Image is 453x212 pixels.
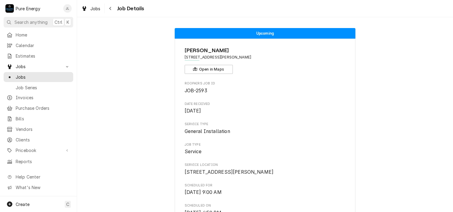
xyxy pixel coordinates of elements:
span: Help Center [16,174,70,180]
span: What's New [16,184,70,191]
button: Navigate back [106,4,115,13]
span: Job Series [16,84,70,91]
div: Service Type [185,122,346,135]
div: P [5,4,14,13]
div: Pure Energy [16,5,40,12]
span: K [67,19,69,25]
span: Name [185,46,346,55]
div: Roopairs Job ID [185,81,346,94]
span: Calendar [16,42,70,49]
span: Scheduled On [185,203,346,208]
a: Purchase Orders [4,103,73,113]
span: JOB-2593 [185,88,207,93]
a: Vendors [4,124,73,134]
div: JL [63,4,72,13]
a: Home [4,30,73,40]
span: Service [185,149,202,154]
span: Clients [16,137,70,143]
span: Vendors [16,126,70,132]
div: Status [175,28,355,39]
button: Open in Maps [185,65,233,74]
a: Go to Jobs [4,62,73,71]
span: General Installation [185,128,230,134]
a: Calendar [4,40,73,50]
button: Search anythingCtrlK [4,17,73,27]
span: Search anything [14,19,48,25]
a: Go to What's New [4,182,73,192]
span: Estimates [16,53,70,59]
div: Service Location [185,163,346,176]
span: Home [16,32,70,38]
span: [DATE] 9:00 AM [185,189,222,195]
a: Invoices [4,93,73,103]
a: Go to Pricebook [4,145,73,155]
div: Date Received [185,102,346,115]
span: Job Type [185,142,346,147]
a: Reports [4,157,73,166]
a: Job Series [4,83,73,93]
span: Jobs [16,63,61,70]
span: Upcoming [256,31,274,35]
span: Ctrl [55,19,62,25]
a: Go to Help Center [4,172,73,182]
span: Jobs [16,74,70,80]
a: Estimates [4,51,73,61]
span: Reports [16,158,70,165]
span: Address [185,55,346,60]
span: Job Details [115,5,144,13]
span: Roopairs Job ID [185,81,346,86]
div: Job Type [185,142,346,155]
span: Invoices [16,94,70,101]
span: Service Location [185,169,346,176]
div: James Linnenkamp's Avatar [63,4,72,13]
span: C [66,201,69,207]
a: Bills [4,114,73,124]
span: Scheduled For [185,189,346,196]
span: Bills [16,115,70,122]
div: Client Information [185,46,346,74]
span: Purchase Orders [16,105,70,111]
span: Service Type [185,122,346,127]
div: Pure Energy's Avatar [5,4,14,13]
a: Jobs [4,72,73,82]
span: Pricebook [16,147,61,153]
span: [DATE] [185,108,201,114]
span: Date Received [185,107,346,115]
a: Jobs [79,4,103,14]
span: [STREET_ADDRESS][PERSON_NAME] [185,169,274,175]
span: Service Location [185,163,346,167]
span: Create [16,202,30,207]
span: Jobs [90,5,101,12]
span: Scheduled For [185,183,346,188]
span: Roopairs Job ID [185,87,346,94]
span: Service Type [185,128,346,135]
span: Date Received [185,102,346,106]
div: Scheduled For [185,183,346,196]
a: Clients [4,135,73,145]
span: Job Type [185,148,346,155]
